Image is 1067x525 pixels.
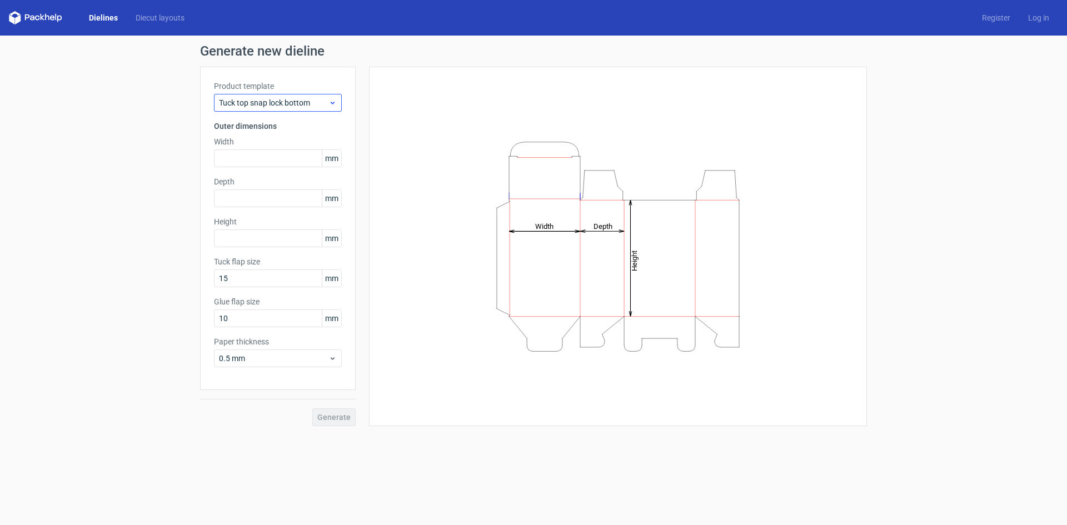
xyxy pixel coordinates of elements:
[322,150,341,167] span: mm
[219,353,328,364] span: 0.5 mm
[127,12,193,23] a: Diecut layouts
[214,81,342,92] label: Product template
[214,176,342,187] label: Depth
[214,136,342,147] label: Width
[200,44,867,58] h1: Generate new dieline
[535,222,554,230] tspan: Width
[1019,12,1058,23] a: Log in
[214,121,342,132] h3: Outer dimensions
[322,270,341,287] span: mm
[214,336,342,347] label: Paper thickness
[80,12,127,23] a: Dielines
[322,230,341,247] span: mm
[214,296,342,307] label: Glue flap size
[322,310,341,327] span: mm
[214,216,342,227] label: Height
[594,222,612,230] tspan: Depth
[322,190,341,207] span: mm
[219,97,328,108] span: Tuck top snap lock bottom
[973,12,1019,23] a: Register
[630,250,639,271] tspan: Height
[214,256,342,267] label: Tuck flap size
